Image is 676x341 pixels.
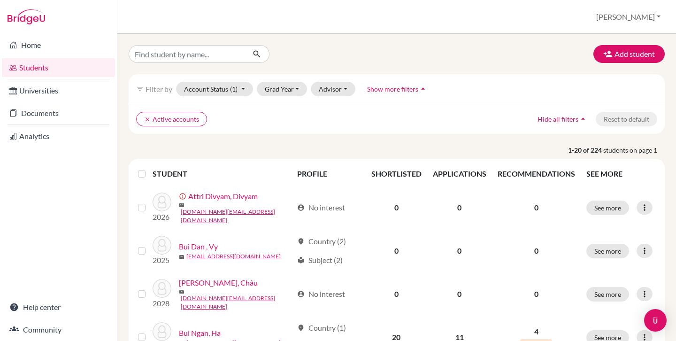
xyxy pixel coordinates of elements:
[359,82,436,96] button: Show more filtersarrow_drop_up
[578,114,588,124] i: arrow_drop_up
[153,298,171,309] p: 2028
[146,85,172,93] span: Filter by
[181,294,293,311] a: [DOMAIN_NAME][EMAIL_ADDRESS][DOMAIN_NAME]
[2,320,115,339] a: Community
[311,82,355,96] button: Advisor
[179,241,218,252] a: Bui Dan , Vy
[603,145,665,155] span: students on page 1
[181,208,293,225] a: [DOMAIN_NAME][EMAIL_ADDRESS][DOMAIN_NAME]
[136,112,207,126] button: clearActive accounts
[2,127,115,146] a: Analytics
[586,287,629,302] button: See more
[538,115,578,123] span: Hide all filters
[418,84,428,93] i: arrow_drop_up
[427,163,492,185] th: APPLICATIONS
[129,45,245,63] input: Find student by name...
[153,163,292,185] th: STUDENT
[153,193,171,211] img: Attri Divyam, Divyam
[2,104,115,123] a: Documents
[179,289,184,294] span: mail
[366,185,427,230] td: 0
[581,163,661,185] th: SEE MORE
[2,298,115,317] a: Help center
[2,58,115,77] a: Students
[153,255,171,266] p: 2025
[596,112,657,126] button: Reset to default
[257,82,307,96] button: Grad Year
[292,163,365,185] th: PROFILE
[427,230,492,271] td: 0
[297,288,345,300] div: No interest
[427,271,492,317] td: 0
[176,82,253,96] button: Account Status(1)
[568,145,603,155] strong: 1-20 of 224
[297,290,305,298] span: account_circle
[297,255,343,266] div: Subject (2)
[8,9,45,24] img: Bridge-U
[367,85,418,93] span: Show more filters
[297,256,305,264] span: local_library
[530,112,596,126] button: Hide all filtersarrow_drop_up
[179,327,221,339] a: Bui Ngan, Ha
[586,201,629,215] button: See more
[153,236,171,255] img: Bui Dan , Vy
[297,322,346,333] div: Country (1)
[153,211,171,223] p: 2026
[136,85,144,93] i: filter_list
[153,279,171,298] img: Bùi Hoàng, Châu
[179,277,258,288] a: [PERSON_NAME], Châu
[297,238,305,245] span: location_on
[179,202,184,208] span: mail
[366,163,427,185] th: SHORTLISTED
[592,8,665,26] button: [PERSON_NAME]
[186,252,281,261] a: [EMAIL_ADDRESS][DOMAIN_NAME]
[153,322,171,341] img: Bui Ngan, Ha
[297,204,305,211] span: account_circle
[144,116,151,123] i: clear
[366,230,427,271] td: 0
[179,193,188,200] span: error_outline
[498,245,575,256] p: 0
[593,45,665,63] button: Add student
[297,324,305,332] span: location_on
[188,191,258,202] a: Attri Divyam, Divyam
[297,236,346,247] div: Country (2)
[498,326,575,337] p: 4
[498,288,575,300] p: 0
[230,85,238,93] span: (1)
[2,81,115,100] a: Universities
[297,202,345,213] div: No interest
[498,202,575,213] p: 0
[586,244,629,258] button: See more
[366,271,427,317] td: 0
[2,36,115,54] a: Home
[427,185,492,230] td: 0
[644,309,667,332] div: Open Intercom Messenger
[492,163,581,185] th: RECOMMENDATIONS
[179,254,184,260] span: mail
